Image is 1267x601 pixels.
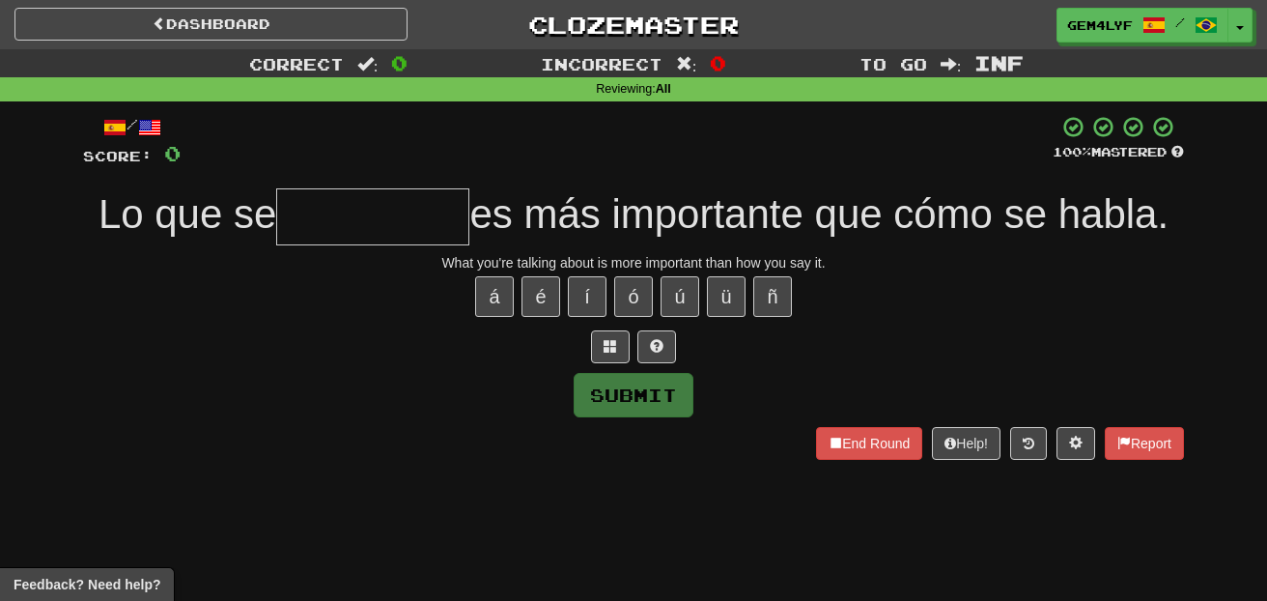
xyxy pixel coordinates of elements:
[614,276,653,317] button: ó
[357,56,379,72] span: :
[710,51,726,74] span: 0
[436,8,830,42] a: Clozemaster
[932,427,1000,460] button: Help!
[521,276,560,317] button: é
[637,330,676,363] button: Single letter hint - you only get 1 per sentence and score half the points! alt+h
[83,115,181,139] div: /
[14,8,408,41] a: Dashboard
[1010,427,1047,460] button: Round history (alt+y)
[99,191,277,237] span: Lo que se
[676,56,697,72] span: :
[249,54,344,73] span: Correct
[164,141,181,165] span: 0
[941,56,962,72] span: :
[1056,8,1228,43] a: gem4lyf /
[475,276,514,317] button: á
[14,575,160,594] span: Open feedback widget
[1053,144,1184,161] div: Mastered
[1067,16,1133,34] span: gem4lyf
[1105,427,1184,460] button: Report
[816,427,922,460] button: End Round
[541,54,662,73] span: Incorrect
[391,51,408,74] span: 0
[83,148,153,164] span: Score:
[656,82,671,96] strong: All
[707,276,746,317] button: ü
[469,191,1168,237] span: es más importante que cómo se habla.
[568,276,606,317] button: í
[859,54,927,73] span: To go
[1053,144,1091,159] span: 100 %
[83,253,1184,272] div: What you're talking about is more important than how you say it.
[591,330,630,363] button: Switch sentence to multiple choice alt+p
[661,276,699,317] button: ú
[974,51,1024,74] span: Inf
[1175,15,1185,29] span: /
[574,373,693,417] button: Submit
[753,276,792,317] button: ñ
